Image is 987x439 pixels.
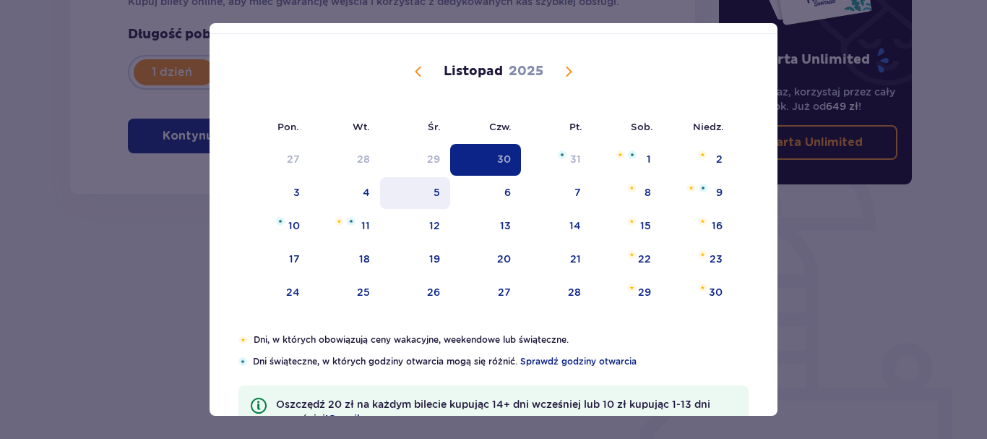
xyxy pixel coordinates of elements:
[254,333,749,346] p: Dni, w których obowiązują ceny wakacyjne, weekendowe lub świąteczne.
[616,150,625,159] img: Pomarańczowa gwiazdka
[638,252,651,266] div: 22
[645,185,651,200] div: 8
[498,285,511,299] div: 27
[521,144,591,176] td: piątek, 31 października 2025
[627,284,637,292] img: Pomarańczowa gwiazdka
[450,144,522,176] td: Data zaznaczona. czwartek, 30 października 2025
[289,252,300,266] div: 17
[238,357,247,366] img: Niebieska gwiazdka
[500,218,511,233] div: 13
[638,285,651,299] div: 29
[509,63,543,80] p: 2025
[489,121,512,132] small: Czw.
[574,185,581,200] div: 7
[661,277,733,309] td: niedziela, 30 listopada 2025
[380,210,450,242] td: środa, 12 listopada 2025
[591,210,661,242] td: sobota, 15 listopada 2025
[520,355,637,368] a: Sprawdź godziny otwarcia
[569,218,581,233] div: 14
[253,355,749,368] p: Dni świąteczne, w których godziny otwarcia mogą się różnić.
[238,244,310,276] td: poniedziałek, 17 listopada 2025
[238,210,310,242] td: poniedziałek, 10 listopada 2025
[380,144,450,176] td: środa, 29 października 2025
[450,244,522,276] td: czwartek, 20 listopada 2025
[450,177,522,209] td: czwartek, 6 listopada 2025
[328,412,363,426] a: Cennik
[591,144,661,176] td: sobota, 1 listopada 2025
[521,177,591,209] td: piątek, 7 listopada 2025
[429,252,440,266] div: 19
[569,121,582,132] small: Pt.
[361,218,370,233] div: 11
[238,144,310,176] td: poniedziałek, 27 października 2025
[497,252,511,266] div: 20
[427,285,440,299] div: 26
[347,217,355,226] img: Niebieska gwiazdka
[661,144,733,176] td: niedziela, 2 listopada 2025
[698,250,707,259] img: Pomarańczowa gwiazdka
[661,244,733,276] td: niedziela, 23 listopada 2025
[661,210,733,242] td: niedziela, 16 listopada 2025
[521,277,591,309] td: piątek, 28 listopada 2025
[353,121,370,132] small: Wt.
[716,152,723,166] div: 2
[357,152,370,166] div: 28
[591,177,661,209] td: sobota, 8 listopada 2025
[277,121,299,132] small: Pon.
[698,284,707,292] img: Pomarańczowa gwiazdka
[628,150,637,159] img: Niebieska gwiazdka
[699,184,707,192] img: Niebieska gwiazdka
[450,210,522,242] td: czwartek, 13 listopada 2025
[293,185,300,200] div: 3
[698,217,707,226] img: Pomarańczowa gwiazdka
[380,177,450,209] td: środa, 5 listopada 2025
[698,150,707,159] img: Pomarańczowa gwiazdka
[627,217,637,226] img: Pomarańczowa gwiazdka
[560,63,577,80] button: Następny miesiąc
[310,210,380,242] td: wtorek, 11 listopada 2025
[710,252,723,266] div: 23
[497,152,511,166] div: 30
[410,63,427,80] button: Poprzedni miesiąc
[363,185,370,200] div: 4
[686,184,696,192] img: Pomarańczowa gwiazdka
[310,177,380,209] td: wtorek, 4 listopada 2025
[310,244,380,276] td: wtorek, 18 listopada 2025
[276,217,285,226] img: Niebieska gwiazdka
[570,252,581,266] div: 21
[627,250,637,259] img: Pomarańczowa gwiazdka
[444,63,503,80] p: Listopad
[429,218,440,233] div: 12
[357,285,370,299] div: 25
[450,277,522,309] td: czwartek, 27 listopada 2025
[716,185,723,200] div: 9
[591,244,661,276] td: sobota, 22 listopada 2025
[521,210,591,242] td: piątek, 14 listopada 2025
[591,277,661,309] td: sobota, 29 listopada 2025
[558,150,566,159] img: Niebieska gwiazdka
[434,185,440,200] div: 5
[568,285,581,299] div: 28
[709,285,723,299] div: 30
[310,277,380,309] td: wtorek, 25 listopada 2025
[380,244,450,276] td: środa, 19 listopada 2025
[380,277,450,309] td: środa, 26 listopada 2025
[286,285,300,299] div: 24
[631,121,653,132] small: Sob.
[276,397,737,426] p: Oszczędź 20 zł na każdym bilecie kupując 14+ dni wcześniej lub 10 zł kupując 1-13 dni wcześniej!
[238,336,248,344] img: Pomarańczowa gwiazdka
[693,121,724,132] small: Niedz.
[335,217,344,226] img: Pomarańczowa gwiazdka
[627,184,637,192] img: Pomarańczowa gwiazdka
[427,152,440,166] div: 29
[238,177,310,209] td: poniedziałek, 3 listopada 2025
[504,185,511,200] div: 6
[287,152,300,166] div: 27
[647,152,651,166] div: 1
[570,152,581,166] div: 31
[428,121,441,132] small: Śr.
[310,144,380,176] td: wtorek, 28 października 2025
[640,218,651,233] div: 15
